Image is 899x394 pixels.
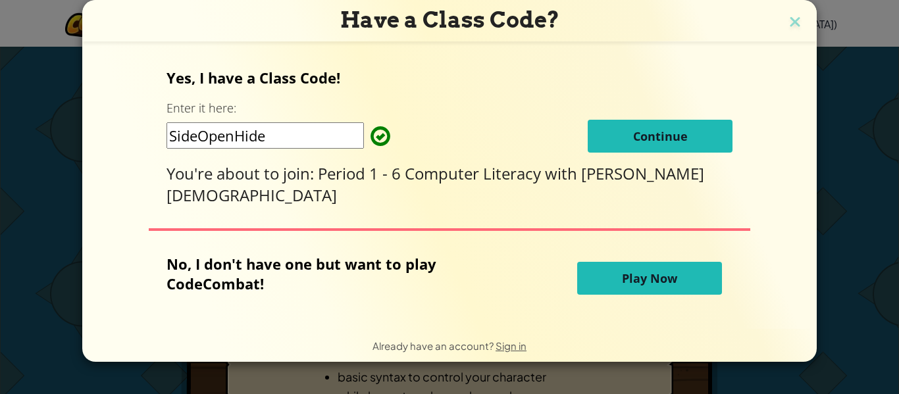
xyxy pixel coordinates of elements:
[372,339,496,352] span: Already have an account?
[167,162,318,184] span: You're about to join:
[167,68,733,87] p: Yes, I have a Class Code!
[318,162,545,184] span: Period 1 - 6 Computer Literacy
[786,13,804,33] img: close icon
[577,262,722,295] button: Play Now
[496,339,527,352] a: Sign in
[167,100,236,116] label: Enter it here:
[622,270,677,286] span: Play Now
[545,162,581,184] span: with
[340,7,559,33] span: Have a Class Code?
[167,162,704,206] span: [PERSON_NAME][DEMOGRAPHIC_DATA]
[633,128,688,144] span: Continue
[588,120,732,153] button: Continue
[167,254,500,293] p: No, I don't have one but want to play CodeCombat!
